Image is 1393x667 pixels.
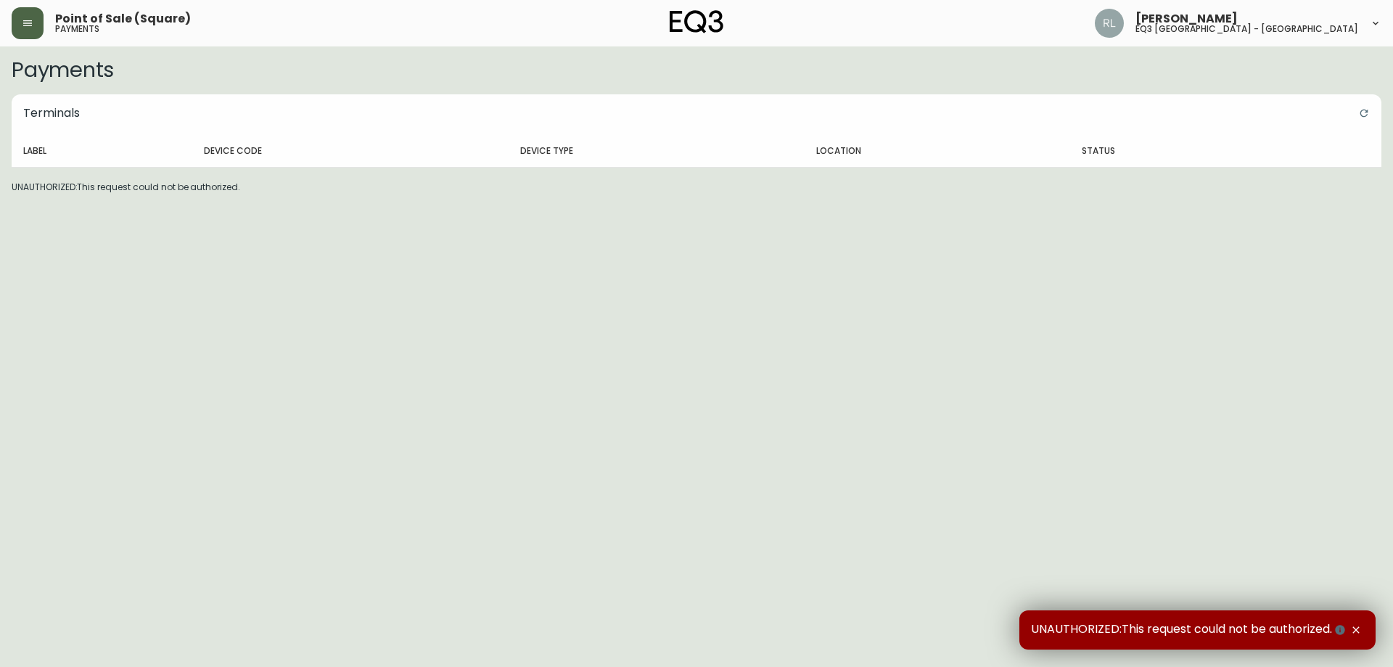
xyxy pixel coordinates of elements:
[12,135,192,167] th: Label
[12,135,1381,168] table: devices table
[12,58,1381,81] h2: Payments
[55,13,191,25] span: Point of Sale (Square)
[1135,25,1358,33] h5: eq3 [GEOGRAPHIC_DATA] - [GEOGRAPHIC_DATA]
[12,94,91,132] h5: Terminals
[3,86,1390,202] div: UNAUTHORIZED:This request could not be authorized.
[805,135,1070,167] th: Location
[1095,9,1124,38] img: 91cc3602ba8cb70ae1ccf1ad2913f397
[670,10,723,33] img: logo
[1031,622,1348,638] span: UNAUTHORIZED:This request could not be authorized.
[55,25,99,33] h5: payments
[1070,135,1291,167] th: Status
[509,135,805,167] th: Device Type
[1135,13,1238,25] span: [PERSON_NAME]
[192,135,509,167] th: Device Code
